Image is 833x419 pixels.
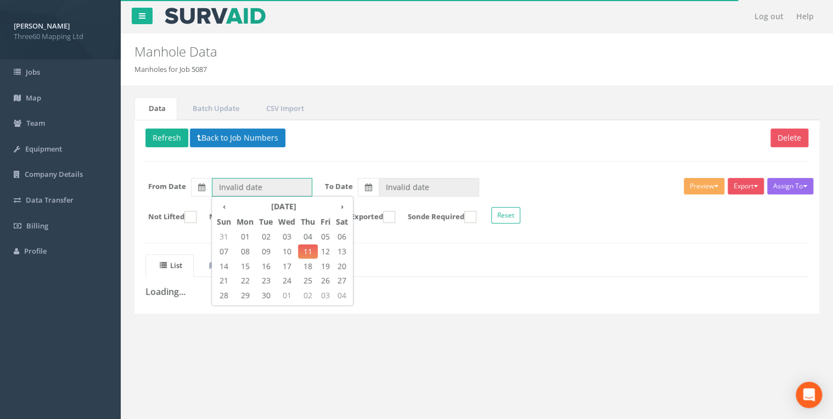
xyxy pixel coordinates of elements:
[214,214,234,230] th: Sun
[397,211,476,223] label: Sonde Required
[195,254,246,277] a: Map
[256,244,275,259] span: 09
[728,178,764,194] button: Export
[234,288,256,303] span: 29
[26,195,74,205] span: Data Transfer
[134,44,702,59] h2: Manhole Data
[25,144,62,154] span: Equipment
[318,259,333,273] span: 19
[137,211,196,223] label: Not Lifted
[198,211,267,223] label: Not Checked
[298,288,318,303] span: 02
[333,230,351,244] span: 06
[333,273,351,288] span: 27
[214,244,234,259] span: 07
[325,181,353,192] label: To Date
[298,244,318,259] span: 11
[148,181,186,192] label: From Date
[767,178,813,194] button: Assign To
[318,230,333,244] span: 05
[145,254,194,277] a: List
[275,273,298,288] span: 24
[298,273,318,288] span: 25
[190,129,285,147] button: Back to Job Numbers
[24,246,47,256] span: Profile
[324,211,395,223] label: Not Exported
[214,230,234,244] span: 31
[134,97,177,120] a: Data
[256,288,275,303] span: 30
[26,67,40,77] span: Jobs
[256,273,275,288] span: 23
[14,18,107,41] a: [PERSON_NAME] Three60 Mapping Ltd
[318,288,333,303] span: 03
[318,214,333,230] th: Fri
[256,259,275,273] span: 16
[333,259,351,273] span: 20
[379,178,479,197] input: To Date
[134,64,207,75] li: Manholes for Job 5087
[275,214,298,230] th: Wed
[234,214,256,230] th: Mon
[234,199,333,214] th: [DATE]
[298,259,318,273] span: 18
[684,178,724,194] button: Preview
[214,288,234,303] span: 28
[333,244,351,259] span: 13
[333,214,351,230] th: Sat
[256,230,275,244] span: 02
[275,259,298,273] span: 17
[796,382,822,408] div: Open Intercom Messenger
[491,207,520,224] button: Reset
[26,93,41,103] span: Map
[234,259,256,273] span: 15
[214,199,234,214] th: ‹
[298,230,318,244] span: 04
[275,288,298,303] span: 01
[209,260,235,270] uib-tab-heading: Map
[160,260,182,270] uib-tab-heading: List
[275,230,298,244] span: 03
[234,244,256,259] span: 08
[298,214,318,230] th: Thu
[26,118,45,128] span: Team
[212,178,312,197] input: From Date
[145,287,808,297] h3: Loading...
[333,288,351,303] span: 04
[25,169,83,179] span: Company Details
[234,273,256,288] span: 22
[770,129,808,147] button: Delete
[252,97,316,120] a: CSV Import
[26,221,48,231] span: Billing
[145,129,188,147] button: Refresh
[14,21,70,31] strong: [PERSON_NAME]
[318,244,333,259] span: 12
[275,244,298,259] span: 10
[256,214,275,230] th: Tue
[214,273,234,288] span: 21
[178,97,251,120] a: Batch Update
[333,199,351,214] th: ›
[214,259,234,273] span: 14
[14,31,107,42] span: Three60 Mapping Ltd
[234,230,256,244] span: 01
[318,273,333,288] span: 26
